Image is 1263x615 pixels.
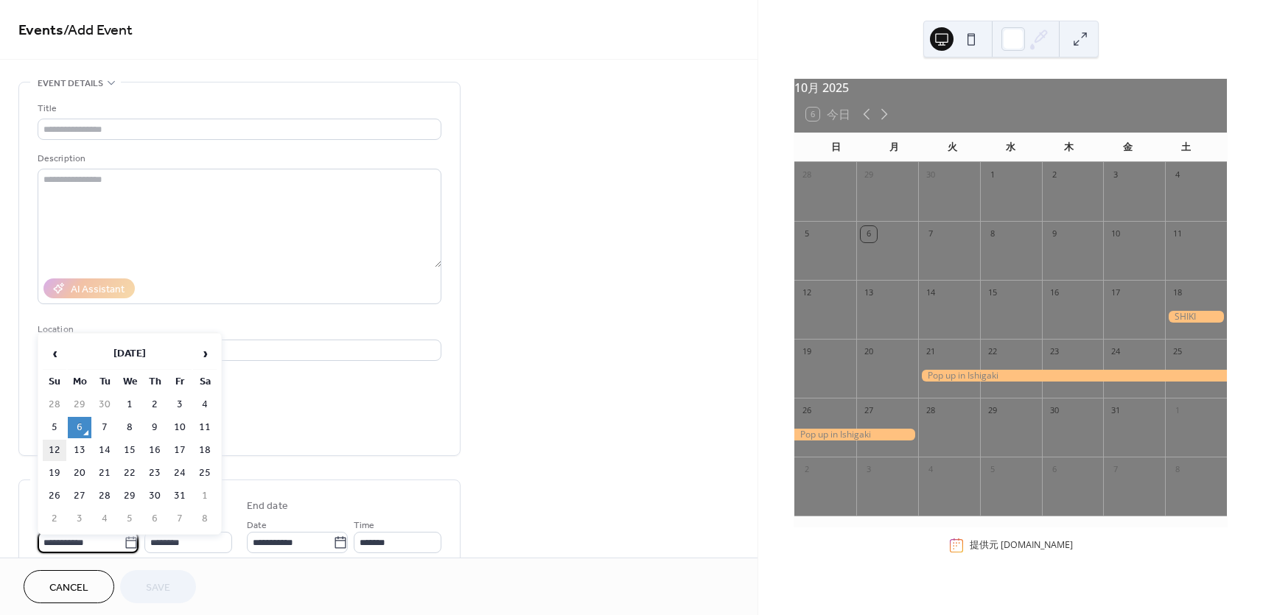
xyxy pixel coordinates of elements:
[168,440,192,461] td: 17
[43,394,66,415] td: 28
[1046,344,1063,360] div: 23
[68,394,91,415] td: 29
[194,339,216,368] span: ›
[354,518,374,533] span: Time
[168,485,192,507] td: 31
[1169,285,1186,301] div: 18
[923,462,939,478] div: 4
[43,440,66,461] td: 12
[143,417,167,438] td: 9
[1046,226,1063,242] div: 9
[68,440,91,461] td: 13
[43,339,66,368] span: ‹
[193,440,217,461] td: 18
[168,463,192,484] td: 24
[1046,462,1063,478] div: 6
[799,167,815,183] div: 28
[43,463,66,484] td: 19
[143,394,167,415] td: 2
[923,133,982,162] div: 火
[247,518,267,533] span: Date
[984,285,1001,301] div: 15
[1108,462,1124,478] div: 7
[93,485,116,507] td: 28
[861,167,877,183] div: 29
[143,440,167,461] td: 16
[18,16,63,45] a: Events
[193,417,217,438] td: 11
[193,371,217,393] th: Sa
[143,508,167,530] td: 6
[68,485,91,507] td: 27
[1157,133,1215,162] div: 土
[118,485,141,507] td: 29
[1108,285,1124,301] div: 17
[93,463,116,484] td: 21
[43,417,66,438] td: 5
[861,403,877,419] div: 27
[1169,226,1186,242] div: 11
[43,508,66,530] td: 2
[168,417,192,438] td: 10
[799,285,815,301] div: 12
[806,133,864,162] div: 日
[794,79,1227,96] div: 10月 2025
[1169,403,1186,419] div: 1
[1165,311,1227,323] div: SHIKI MARKET
[984,167,1001,183] div: 1
[38,76,103,91] span: Event details
[247,499,288,514] div: End date
[193,485,217,507] td: 1
[143,485,167,507] td: 30
[168,394,192,415] td: 3
[799,403,815,419] div: 26
[118,508,141,530] td: 5
[861,462,877,478] div: 3
[68,338,192,370] th: [DATE]
[63,16,133,45] span: / Add Event
[923,167,939,183] div: 30
[49,580,88,596] span: Cancel
[794,429,918,441] div: Pop up in Ishigaki
[1108,344,1124,360] div: 24
[118,440,141,461] td: 15
[923,344,939,360] div: 21
[68,417,91,438] td: 6
[799,462,815,478] div: 2
[1108,226,1124,242] div: 10
[118,417,141,438] td: 8
[799,344,815,360] div: 19
[1046,285,1063,301] div: 16
[1169,167,1186,183] div: 4
[143,371,167,393] th: Th
[984,462,1001,478] div: 5
[1001,538,1073,551] a: [DOMAIN_NAME]
[982,133,1040,162] div: 水
[143,463,167,484] td: 23
[918,370,1227,382] div: Pop up in Ishigaki
[193,463,217,484] td: 25
[865,133,923,162] div: 月
[168,371,192,393] th: Fr
[93,508,116,530] td: 4
[1046,403,1063,419] div: 30
[970,538,1073,552] div: 提供元
[93,371,116,393] th: Tu
[193,394,217,415] td: 4
[1108,167,1124,183] div: 3
[193,508,217,530] td: 8
[68,371,91,393] th: Mo
[1099,133,1157,162] div: 金
[38,151,438,166] div: Description
[43,485,66,507] td: 26
[68,463,91,484] td: 20
[68,508,91,530] td: 3
[38,101,438,116] div: Title
[923,285,939,301] div: 14
[984,226,1001,242] div: 8
[861,344,877,360] div: 20
[24,570,114,603] button: Cancel
[43,371,66,393] th: Su
[93,417,116,438] td: 7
